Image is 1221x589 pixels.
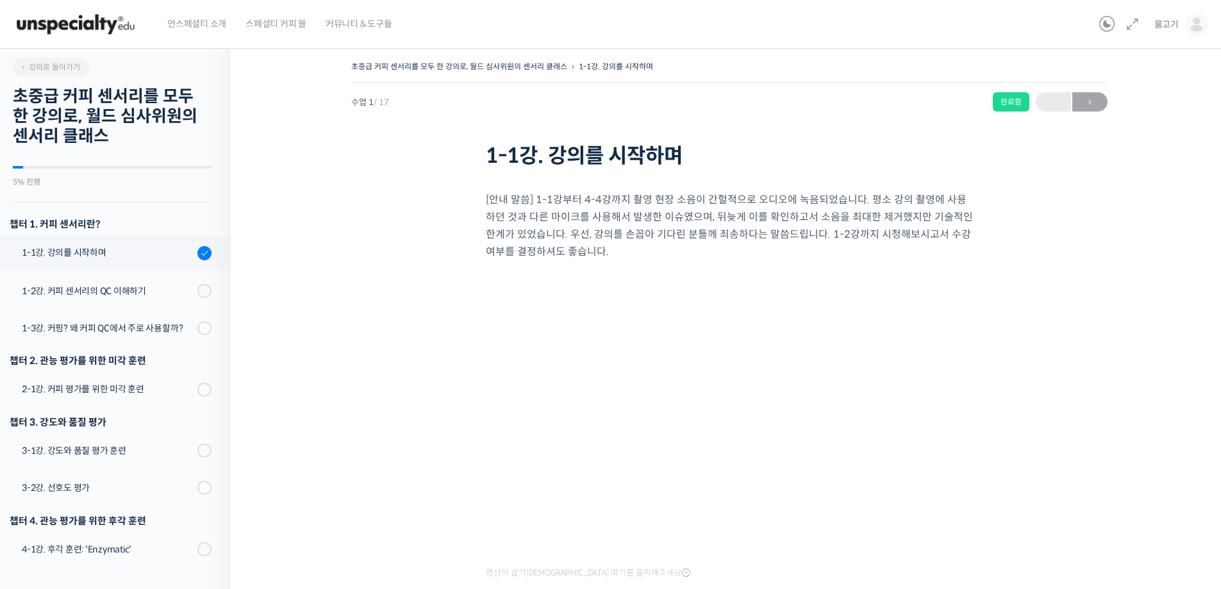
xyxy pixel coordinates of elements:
div: 챕터 4. 관능 평가를 위한 후각 훈련 [10,512,212,529]
h2: 초중급 커피 센서리를 모두 한 강의로, 월드 심사위원의 센서리 클래스 [13,87,212,147]
div: 완료함 [993,92,1029,112]
a: 초중급 커피 센서리를 모두 한 강의로, 월드 심사위원의 센서리 클래스 [351,62,567,71]
div: 4-1강. 후각 훈련: 'Enzymatic' [22,542,194,556]
a: 강의로 돌아가기 [13,58,90,77]
span: → [1072,94,1108,111]
span: 강의로 돌아가기 [19,62,80,72]
span: / 17 [374,97,389,108]
div: 3-1강. 강도와 품질 평가 훈련 [22,444,194,458]
div: 챕터 3. 강도와 품질 평가 [10,413,212,431]
h3: 챕터 1. 커피 센서리란? [10,215,212,233]
span: 영상이 끊기[DEMOGRAPHIC_DATA] 여기를 클릭해주세요 [486,568,690,578]
div: 1-1강. 강의를 시작하며 [22,245,194,260]
div: 1-3강. 커핑? 왜 커피 QC에서 주로 사용할까? [22,321,194,335]
div: 1-2강. 커피 센서리의 QC 이해하기 [22,284,194,298]
div: 3-2강. 선호도 평가 [22,481,194,495]
p: [안내 말씀] 1-1강부터 4-4강까지 촬영 현장 소음이 간헐적으로 오디오에 녹음되었습니다. 평소 강의 촬영에 사용하던 것과 다른 마이크를 사용해서 발생한 이슈였으며, 뒤늦게... [486,191,973,260]
span: 수업 1 [351,98,389,106]
span: 물고기 [1154,19,1179,30]
div: 5% 진행 [13,178,212,186]
div: 챕터 2. 관능 평가를 위한 미각 훈련 [10,352,212,369]
h1: 1-1강. 강의를 시작하며 [486,144,973,168]
a: 다음→ [1072,92,1108,112]
a: 1-1강. 강의를 시작하며 [579,62,653,71]
div: 2-1강. 커피 평가를 위한 미각 훈련 [22,382,194,396]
